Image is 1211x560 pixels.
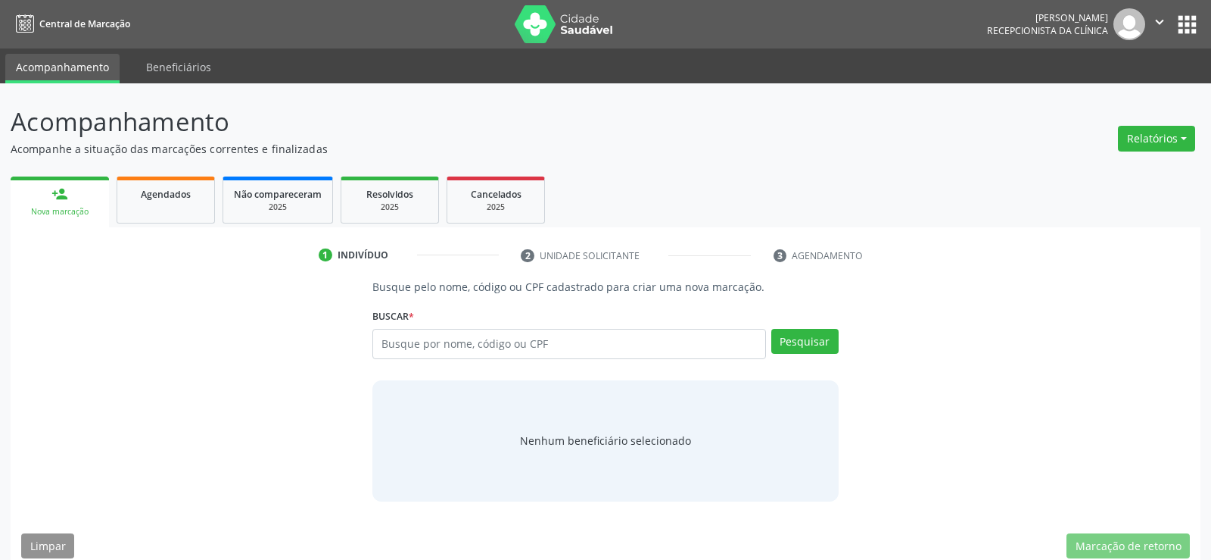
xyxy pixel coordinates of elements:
[1118,126,1195,152] button: Relatórios
[1151,14,1168,30] i: 
[234,188,322,201] span: Não compareceram
[352,202,428,213] div: 2025
[372,329,765,359] input: Busque por nome, código ou CPF
[11,11,130,36] a: Central de Marcação
[987,11,1108,24] div: [PERSON_NAME]
[51,186,68,202] div: person_add
[458,202,534,213] div: 2025
[987,24,1108,37] span: Recepcionista da clínica
[1113,8,1145,40] img: img
[11,141,843,157] p: Acompanhe a situação das marcações correntes e finalizadas
[11,103,843,141] p: Acompanhamento
[39,17,130,30] span: Central de Marcação
[21,206,98,217] div: Nova marcação
[771,329,839,355] button: Pesquisar
[141,188,191,201] span: Agendados
[319,249,332,262] div: 1
[21,533,74,559] button: Limpar
[5,54,120,83] a: Acompanhamento
[1174,11,1200,38] button: apps
[338,249,388,262] div: Indivíduo
[1145,8,1174,40] button: 
[520,433,691,449] span: Nenhum beneficiário selecionado
[234,202,322,213] div: 2025
[471,188,521,201] span: Cancelados
[366,188,413,201] span: Resolvidos
[372,279,838,295] p: Busque pelo nome, código ou CPF cadastrado para criar uma nova marcação.
[372,305,414,329] label: Buscar
[135,54,222,80] a: Beneficiários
